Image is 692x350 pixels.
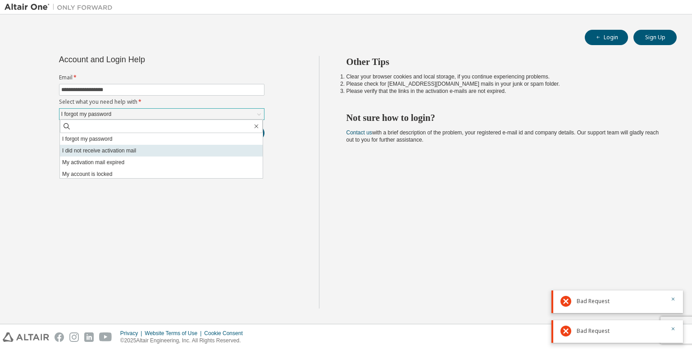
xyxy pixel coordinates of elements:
li: Please verify that the links in the activation e-mails are not expired. [346,87,661,95]
div: Account and Login Help [59,56,223,63]
div: I forgot my password [60,109,113,119]
img: linkedin.svg [84,332,94,342]
span: Bad Request [577,298,610,305]
h2: Not sure how to login? [346,112,661,124]
p: © 2025 Altair Engineering, Inc. All Rights Reserved. [120,337,248,345]
label: Email [59,74,264,81]
button: Sign Up [633,30,677,45]
img: instagram.svg [69,332,79,342]
h2: Other Tips [346,56,661,68]
li: Clear your browser cookies and local storage, if you continue experiencing problems. [346,73,661,80]
div: Privacy [120,330,145,337]
li: Please check for [EMAIL_ADDRESS][DOMAIN_NAME] mails in your junk or spam folder. [346,80,661,87]
span: with a brief description of the problem, your registered e-mail id and company details. Our suppo... [346,129,659,143]
img: youtube.svg [99,332,112,342]
div: Website Terms of Use [145,330,204,337]
img: Altair One [5,3,117,12]
div: Cookie Consent [204,330,248,337]
label: Select what you need help with [59,98,264,106]
a: Contact us [346,129,372,136]
button: Login [585,30,628,45]
span: Bad Request [577,327,610,335]
img: facebook.svg [55,332,64,342]
img: altair_logo.svg [3,332,49,342]
li: I forgot my password [60,133,263,145]
div: I forgot my password [59,109,264,120]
